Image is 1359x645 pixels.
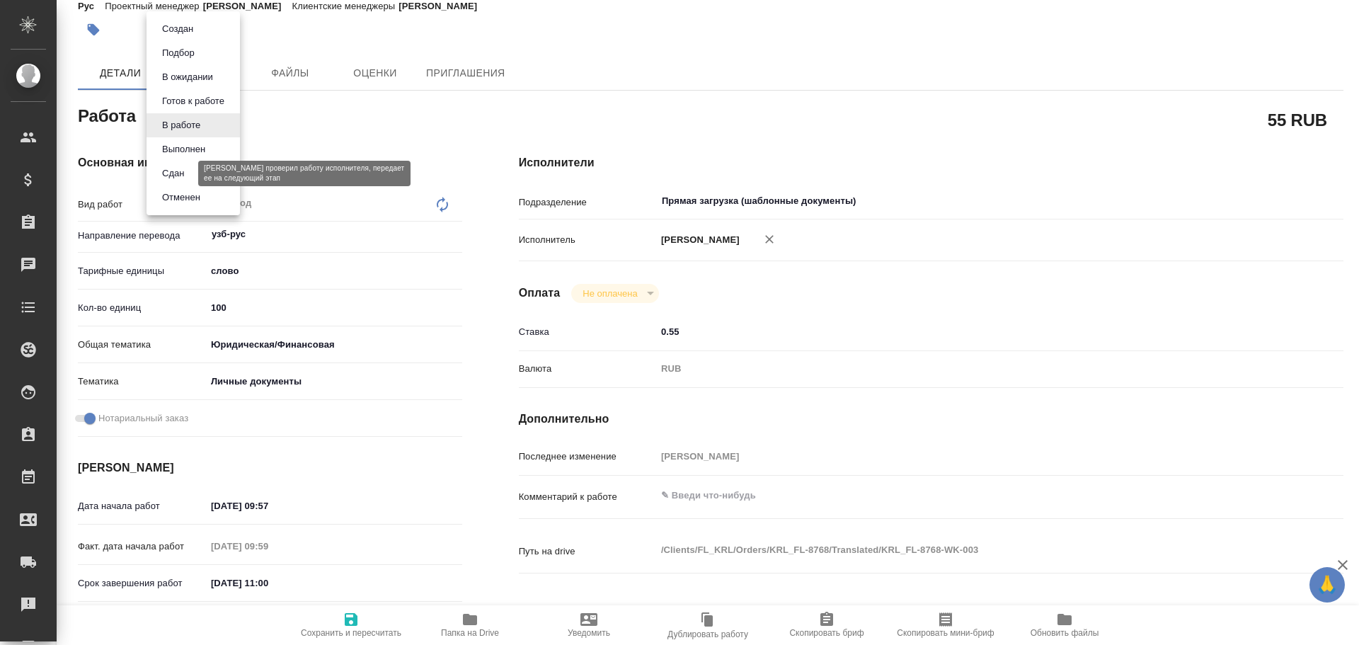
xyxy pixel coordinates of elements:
[158,69,217,85] button: В ожидании
[158,93,229,109] button: Готов к работе
[158,118,205,133] button: В работе
[158,21,197,37] button: Создан
[158,45,199,61] button: Подбор
[158,142,210,157] button: Выполнен
[158,166,188,181] button: Сдан
[158,190,205,205] button: Отменен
